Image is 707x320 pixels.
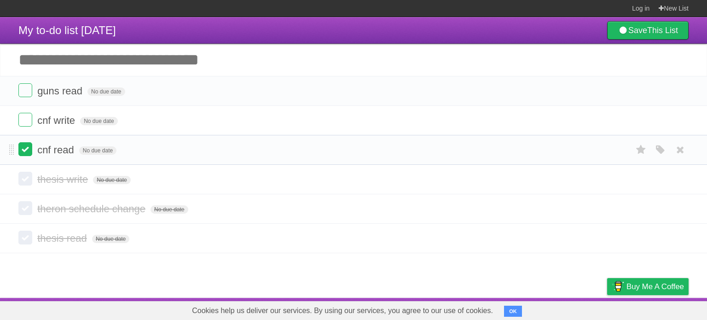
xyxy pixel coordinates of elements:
[151,205,188,214] span: No due date
[92,235,129,243] span: No due date
[485,300,504,318] a: About
[80,117,117,125] span: No due date
[87,87,125,96] span: No due date
[37,233,89,244] span: thesis read
[183,302,502,320] span: Cookies help us deliver our services. By using our services, you agree to our use of cookies.
[564,300,584,318] a: Terms
[631,300,689,318] a: Suggest a feature
[626,279,684,295] span: Buy me a coffee
[18,24,116,36] span: My to-do list [DATE]
[93,176,130,184] span: No due date
[18,201,32,215] label: Done
[607,21,689,40] a: SaveThis List
[18,231,32,244] label: Done
[37,174,90,185] span: thesis write
[632,142,650,157] label: Star task
[18,83,32,97] label: Done
[37,85,85,97] span: guns read
[37,144,76,156] span: cnf read
[18,142,32,156] label: Done
[504,306,522,317] button: OK
[607,278,689,295] a: Buy me a coffee
[37,115,77,126] span: cnf write
[79,146,116,155] span: No due date
[18,172,32,186] label: Done
[647,26,678,35] b: This List
[37,203,148,215] span: theron schedule change
[18,113,32,127] label: Done
[595,300,619,318] a: Privacy
[515,300,552,318] a: Developers
[612,279,624,294] img: Buy me a coffee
